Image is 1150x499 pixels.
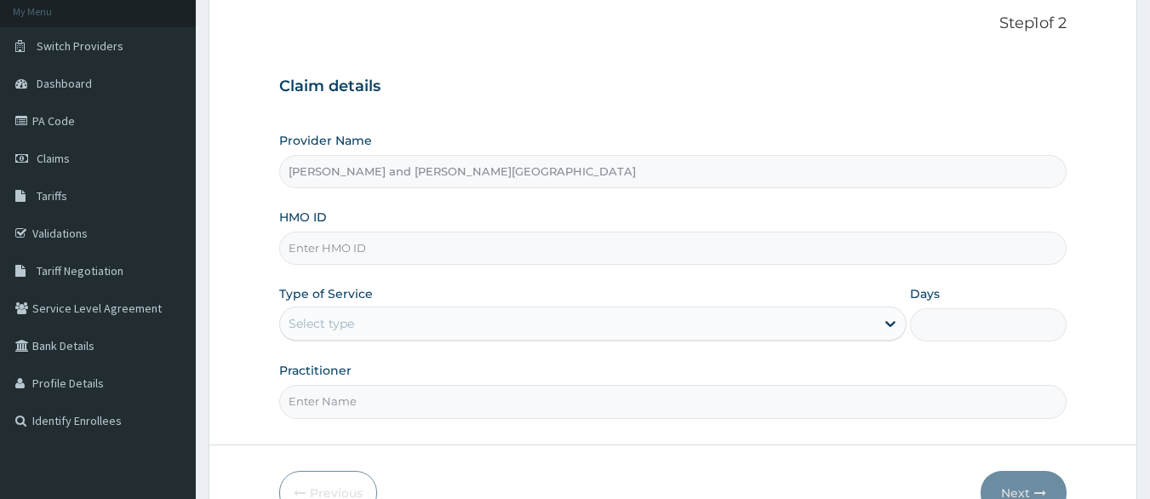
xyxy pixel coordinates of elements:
span: Claims [37,151,70,166]
input: Enter Name [279,385,1067,418]
span: Tariffs [37,188,67,204]
span: Tariff Negotiation [37,263,123,278]
label: Provider Name [279,132,372,149]
label: Type of Service [279,285,373,302]
input: Enter HMO ID [279,232,1067,265]
p: Step 1 of 2 [279,14,1067,33]
span: Dashboard [37,76,92,91]
div: Select type [289,315,354,332]
h3: Claim details [279,77,1067,96]
label: Practitioner [279,362,352,379]
label: Days [910,285,940,302]
label: HMO ID [279,209,327,226]
span: Switch Providers [37,38,123,54]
